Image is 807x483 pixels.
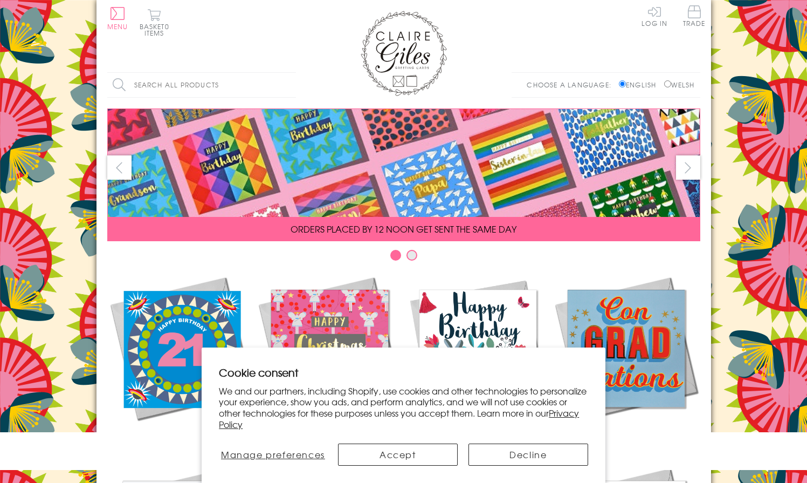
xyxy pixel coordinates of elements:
[406,250,417,261] button: Carousel Page 2
[219,365,588,380] h2: Cookie consent
[107,7,128,30] button: Menu
[664,80,695,90] label: Welsh
[683,5,706,26] span: Trade
[361,11,447,96] img: Claire Giles Greetings Cards
[140,9,169,36] button: Basket0 items
[285,73,296,97] input: Search
[107,249,700,266] div: Carousel Pagination
[107,73,296,97] input: Search all products
[291,222,516,235] span: ORDERS PLACED BY 12 NOON GET SENT THE SAME DAY
[619,80,626,87] input: English
[390,250,401,261] button: Carousel Page 1 (Current Slide)
[107,22,128,31] span: Menu
[338,444,458,466] button: Accept
[468,444,588,466] button: Decline
[676,155,700,180] button: next
[527,80,617,90] p: Choose a language:
[683,5,706,29] a: Trade
[107,155,132,180] button: prev
[219,385,588,430] p: We and our partners, including Shopify, use cookies and other technologies to personalize your ex...
[598,431,654,444] span: Academic
[146,431,216,444] span: New Releases
[642,5,667,26] a: Log In
[664,80,671,87] input: Welsh
[552,274,700,444] a: Academic
[219,444,327,466] button: Manage preferences
[256,274,404,444] a: Christmas
[219,406,579,431] a: Privacy Policy
[404,274,552,444] a: Birthdays
[107,274,256,444] a: New Releases
[221,448,325,461] span: Manage preferences
[619,80,661,90] label: English
[144,22,169,38] span: 0 items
